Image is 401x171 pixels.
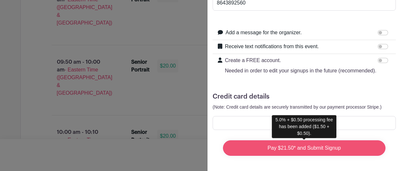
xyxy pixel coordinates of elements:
small: (Note: Credit card details are securely transmitted by our payment processor Stripe.) [213,104,382,110]
label: Add a message for the organizer. [226,29,302,37]
iframe: To enrich screen reader interactions, please activate Accessibility in Grammarly extension settings [217,120,392,126]
input: Pay $21.50* and Submit Signup [223,140,385,156]
p: Needed in order to edit your signups in the future (recommended). [225,67,376,75]
label: Receive text notifications from this event. [225,43,319,50]
h5: Credit card details [213,93,396,101]
p: Create a FREE account. [225,57,376,64]
div: 5.0% + $0.50 processing fee has been added ($1.50 + $0.50). [272,115,336,138]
